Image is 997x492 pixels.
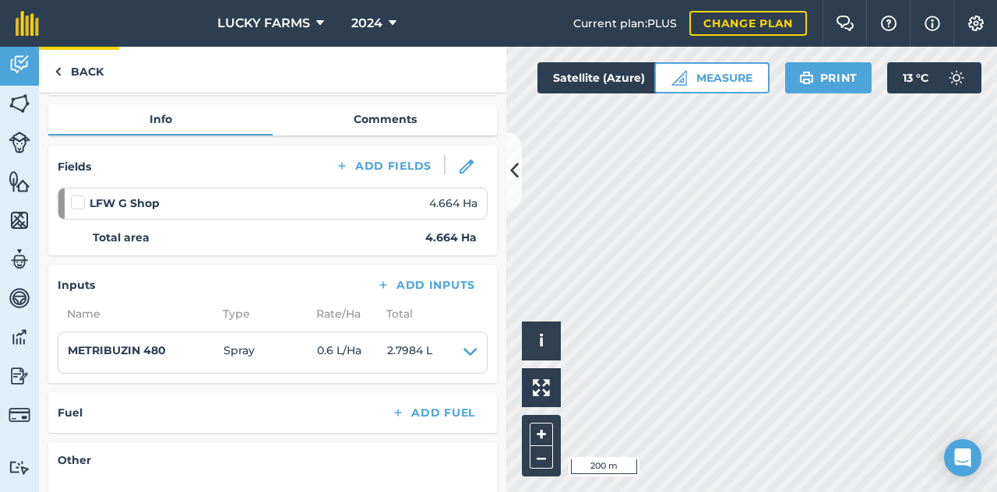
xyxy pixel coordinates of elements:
img: A cog icon [967,16,985,31]
button: – [530,446,553,469]
img: svg+xml;base64,PD94bWwgdmVyc2lvbj0iMS4wIiBlbmNvZGluZz0idXRmLTgiPz4KPCEtLSBHZW5lcmF0b3I6IEFkb2JlIE... [941,62,972,93]
img: fieldmargin Logo [16,11,39,36]
img: svg+xml;base64,PD94bWwgdmVyc2lvbj0iMS4wIiBlbmNvZGluZz0idXRmLTgiPz4KPCEtLSBHZW5lcmF0b3I6IEFkb2JlIE... [9,460,30,475]
img: svg+xml;base64,PHN2ZyB4bWxucz0iaHR0cDovL3d3dy53My5vcmcvMjAwMC9zdmciIHdpZHRoPSI1NiIgaGVpZ2h0PSI2MC... [9,92,30,115]
span: Current plan : PLUS [573,15,677,32]
h4: Fields [58,158,91,175]
strong: LFW G Shop [90,195,160,212]
img: Two speech bubbles overlapping with the left bubble in the forefront [836,16,854,31]
img: svg+xml;base64,PD94bWwgdmVyc2lvbj0iMS4wIiBlbmNvZGluZz0idXRmLTgiPz4KPCEtLSBHZW5lcmF0b3I6IEFkb2JlIE... [9,325,30,349]
img: svg+xml;base64,PHN2ZyB4bWxucz0iaHR0cDovL3d3dy53My5vcmcvMjAwMC9zdmciIHdpZHRoPSI1NiIgaGVpZ2h0PSI2MC... [9,170,30,193]
span: 13 ° C [903,62,928,93]
strong: 4.664 Ha [425,229,477,246]
span: 2.7984 L [387,342,432,364]
a: Info [48,104,273,134]
a: Back [39,47,119,93]
button: Print [785,62,872,93]
span: 2024 [351,14,382,33]
span: 0.6 L / Ha [317,342,387,364]
img: svg+xml;base64,PHN2ZyB4bWxucz0iaHR0cDovL3d3dy53My5vcmcvMjAwMC9zdmciIHdpZHRoPSIxOSIgaGVpZ2h0PSIyNC... [799,69,814,87]
img: svg+xml;base64,PD94bWwgdmVyc2lvbj0iMS4wIiBlbmNvZGluZz0idXRmLTgiPz4KPCEtLSBHZW5lcmF0b3I6IEFkb2JlIE... [9,132,30,153]
button: + [530,423,553,446]
strong: Total area [93,229,150,246]
span: Total [377,305,413,322]
img: A question mark icon [879,16,898,31]
span: Type [213,305,307,322]
span: 4.664 Ha [429,195,477,212]
button: Add Fuel [379,402,488,423]
img: svg+xml;base64,PD94bWwgdmVyc2lvbj0iMS4wIiBlbmNvZGluZz0idXRmLTgiPz4KPCEtLSBHZW5lcmF0b3I6IEFkb2JlIE... [9,53,30,76]
img: svg+xml;base64,PD94bWwgdmVyc2lvbj0iMS4wIiBlbmNvZGluZz0idXRmLTgiPz4KPCEtLSBHZW5lcmF0b3I6IEFkb2JlIE... [9,248,30,271]
h4: Other [58,452,488,469]
img: svg+xml;base64,PD94bWwgdmVyc2lvbj0iMS4wIiBlbmNvZGluZz0idXRmLTgiPz4KPCEtLSBHZW5lcmF0b3I6IEFkb2JlIE... [9,404,30,426]
span: LUCKY FARMS [217,14,310,33]
a: Change plan [689,11,807,36]
h4: METRIBUZIN 480 [68,342,224,359]
img: svg+xml;base64,PD94bWwgdmVyc2lvbj0iMS4wIiBlbmNvZGluZz0idXRmLTgiPz4KPCEtLSBHZW5lcmF0b3I6IEFkb2JlIE... [9,286,30,310]
img: svg+xml;base64,PD94bWwgdmVyc2lvbj0iMS4wIiBlbmNvZGluZz0idXRmLTgiPz4KPCEtLSBHZW5lcmF0b3I6IEFkb2JlIE... [9,364,30,388]
button: Add Fields [322,155,444,177]
a: Comments [273,104,497,134]
img: svg+xml;base64,PHN2ZyB4bWxucz0iaHR0cDovL3d3dy53My5vcmcvMjAwMC9zdmciIHdpZHRoPSI5IiBoZWlnaHQ9IjI0Ii... [55,62,62,81]
img: Ruler icon [671,70,687,86]
button: Measure [654,62,770,93]
button: Satellite (Azure) [537,62,687,93]
span: i [539,331,544,350]
img: svg+xml;base64,PHN2ZyB4bWxucz0iaHR0cDovL3d3dy53My5vcmcvMjAwMC9zdmciIHdpZHRoPSI1NiIgaGVpZ2h0PSI2MC... [9,209,30,232]
div: Open Intercom Messenger [944,439,981,476]
img: svg+xml;base64,PHN2ZyB3aWR0aD0iMTgiIGhlaWdodD0iMTgiIHZpZXdCb3g9IjAgMCAxOCAxOCIgZmlsbD0ibm9uZSIgeG... [460,160,474,174]
span: Name [58,305,213,322]
summary: METRIBUZIN 480Spray0.6 L/Ha2.7984 L [68,342,477,364]
h4: Inputs [58,276,95,293]
img: svg+xml;base64,PHN2ZyB4bWxucz0iaHR0cDovL3d3dy53My5vcmcvMjAwMC9zdmciIHdpZHRoPSIxNyIgaGVpZ2h0PSIxNy... [925,14,940,33]
button: Add Inputs [364,274,488,296]
button: i [522,322,561,360]
span: Rate/ Ha [307,305,377,322]
h4: Fuel [58,404,83,421]
span: Spray [224,342,317,364]
img: Four arrows, one pointing top left, one top right, one bottom right and the last bottom left [533,379,550,396]
button: 13 °C [887,62,981,93]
